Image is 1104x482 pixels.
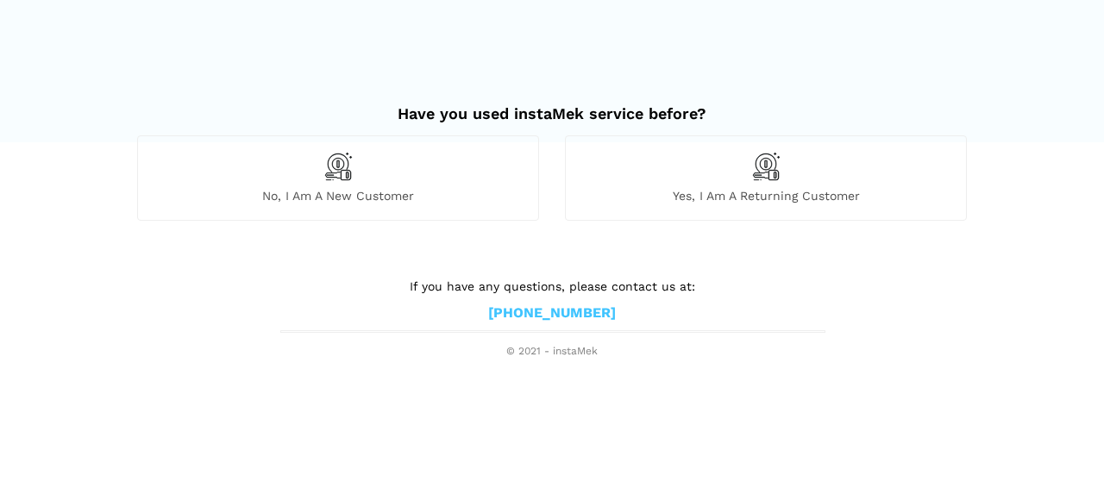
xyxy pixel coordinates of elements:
span: Yes, I am a returning customer [566,188,966,203]
a: [PHONE_NUMBER] [488,304,616,322]
span: No, I am a new customer [138,188,538,203]
span: © 2021 - instaMek [280,345,824,359]
h2: Have you used instaMek service before? [137,87,967,123]
p: If you have any questions, please contact us at: [280,277,824,296]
